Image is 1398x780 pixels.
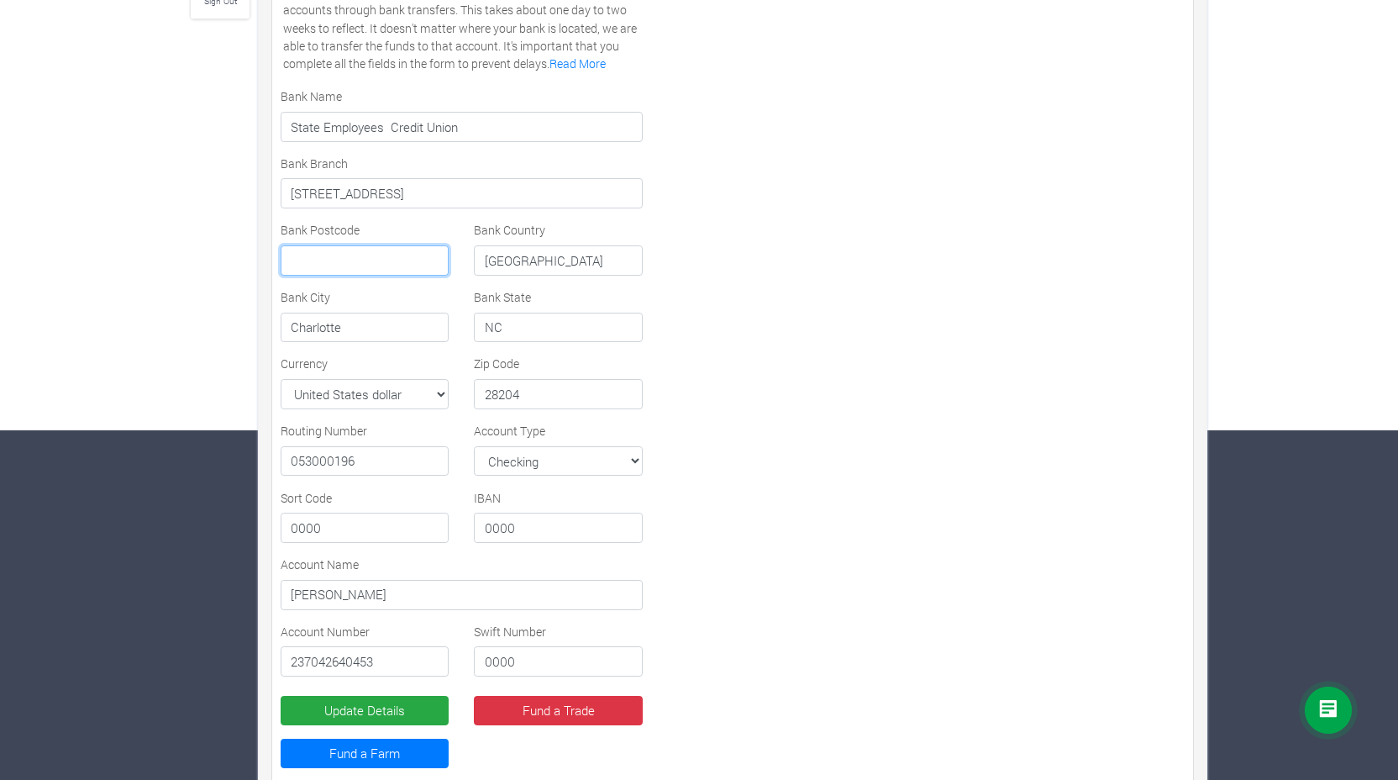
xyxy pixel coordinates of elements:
[549,55,606,71] a: Read More
[281,739,449,769] a: Fund a Farm
[281,155,348,172] label: Bank Branch
[474,221,545,239] label: Bank Country
[474,489,501,507] label: IBAN
[474,422,545,440] label: Account Type
[281,355,328,372] label: Currency
[281,556,359,573] label: Account Name
[281,87,342,105] label: Bank Name
[281,422,367,440] label: Routing Number
[281,623,370,640] label: Account Number
[281,489,332,507] label: Sort Code
[474,623,546,640] label: Swift Number
[281,696,449,726] button: Update Details
[474,355,519,372] label: Zip Code
[474,288,531,306] label: Bank State
[281,288,330,306] label: Bank City
[474,696,642,726] a: Fund a Trade
[281,221,360,239] label: Bank Postcode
